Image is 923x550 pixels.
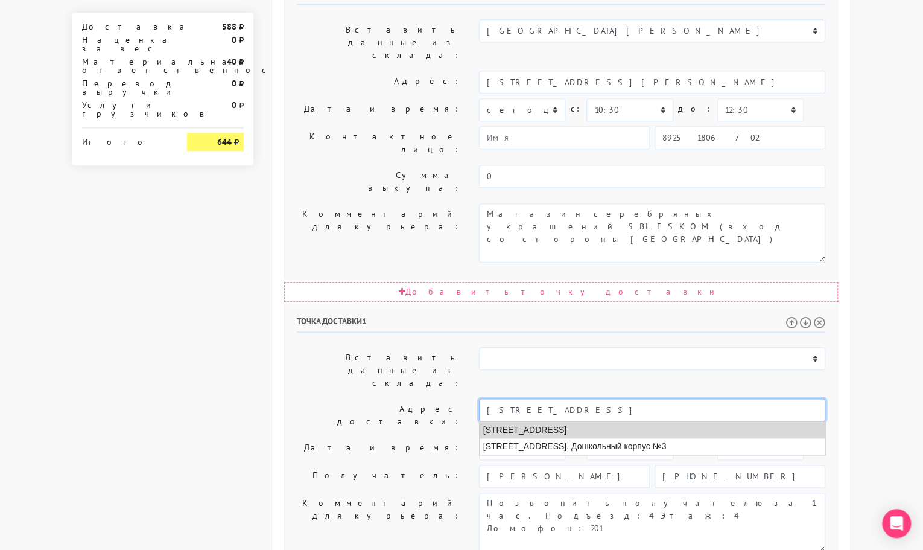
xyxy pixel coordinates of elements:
label: до: [678,98,712,120]
label: Адрес доставки: [288,398,470,432]
label: Контактное лицо: [288,126,470,160]
label: Комментарий для курьера: [288,203,470,263]
input: Имя [479,126,650,149]
div: Добавить точку доставки [284,282,838,302]
strong: 644 [217,136,232,147]
li: [STREET_ADDRESS] [480,422,825,438]
strong: 588 [222,21,236,32]
strong: 0 [232,100,236,110]
div: Доставка [73,22,178,31]
label: Адрес: [288,71,470,94]
input: Телефон [655,126,825,149]
input: Телефон [655,465,825,488]
div: Материальная ответственность [73,57,178,74]
div: Open Intercom Messenger [882,509,911,538]
strong: 0 [232,78,236,89]
label: Получатель: [288,465,470,488]
label: Вставить данные из склада: [288,19,470,66]
label: Дата и время: [288,98,470,121]
div: Итого [82,133,169,146]
label: Дата и время: [288,437,470,460]
label: Вставить данные из склада: [288,347,470,394]
div: Перевод выручки [73,79,178,96]
label: Сумма выкупа: [288,165,470,199]
input: Имя [479,465,650,488]
strong: 0 [232,34,236,45]
span: 1 [362,316,367,327]
div: Услуги грузчиков [73,101,178,118]
div: Наценка за вес [73,36,178,53]
h6: Точка доставки [297,316,825,333]
li: [STREET_ADDRESS]. Дошкольный корпус №3 [480,438,825,455]
label: c: [570,98,582,120]
strong: 40 [227,56,236,67]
